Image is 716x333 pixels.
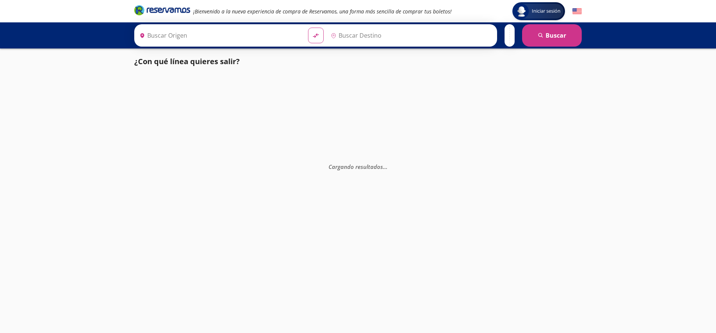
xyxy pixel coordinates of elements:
[522,24,582,47] button: Buscar
[134,56,240,67] p: ¿Con qué línea quieres salir?
[572,7,582,16] button: English
[329,163,387,170] em: Cargando resultados
[384,163,386,170] span: .
[529,7,563,15] span: Iniciar sesión
[136,26,302,45] input: Buscar Origen
[134,4,190,18] a: Brand Logo
[383,163,384,170] span: .
[386,163,387,170] span: .
[134,4,190,16] i: Brand Logo
[328,26,493,45] input: Buscar Destino
[193,8,452,15] em: ¡Bienvenido a la nueva experiencia de compra de Reservamos, una forma más sencilla de comprar tus...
